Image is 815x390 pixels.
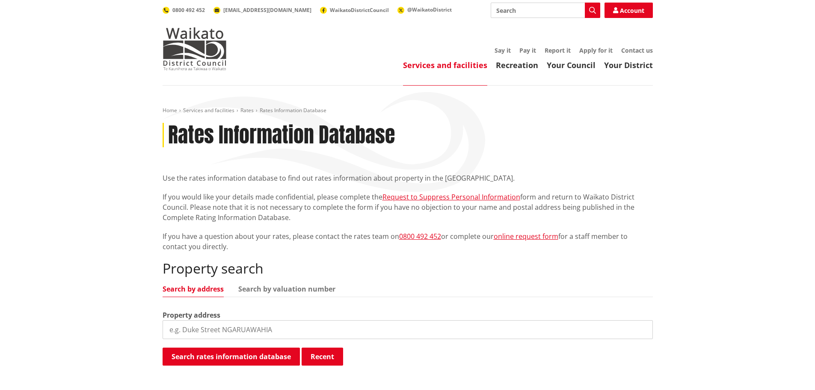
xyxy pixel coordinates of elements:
h2: Property search [163,260,653,277]
a: Search by valuation number [238,286,335,292]
a: Rates [240,107,254,114]
a: Pay it [519,46,536,54]
a: Request to Suppress Personal Information [382,192,520,202]
a: [EMAIL_ADDRESS][DOMAIN_NAME] [213,6,311,14]
a: Apply for it [579,46,613,54]
p: If you would like your details made confidential, please complete the form and return to Waikato ... [163,192,653,223]
span: @WaikatoDistrict [407,6,452,13]
span: 0800 492 452 [172,6,205,14]
a: Home [163,107,177,114]
a: Report it [545,46,571,54]
input: Search input [491,3,600,18]
a: WaikatoDistrictCouncil [320,6,389,14]
nav: breadcrumb [163,107,653,114]
span: Rates Information Database [260,107,326,114]
a: Services and facilities [403,60,487,70]
a: @WaikatoDistrict [397,6,452,13]
a: Your Council [547,60,596,70]
a: Search by address [163,286,224,292]
h1: Rates Information Database [168,123,395,148]
a: 0800 492 452 [399,232,441,241]
label: Property address [163,310,220,320]
a: 0800 492 452 [163,6,205,14]
a: Your District [604,60,653,70]
a: Say it [495,46,511,54]
button: Recent [302,348,343,366]
p: Use the rates information database to find out rates information about property in the [GEOGRAPHI... [163,173,653,183]
a: online request form [494,232,558,241]
a: Services and facilities [183,107,234,114]
a: Contact us [621,46,653,54]
span: [EMAIL_ADDRESS][DOMAIN_NAME] [223,6,311,14]
button: Search rates information database [163,348,300,366]
a: Account [605,3,653,18]
img: Waikato District Council - Te Kaunihera aa Takiwaa o Waikato [163,27,227,70]
a: Recreation [496,60,538,70]
p: If you have a question about your rates, please contact the rates team on or complete our for a s... [163,231,653,252]
input: e.g. Duke Street NGARUAWAHIA [163,320,653,339]
span: WaikatoDistrictCouncil [330,6,389,14]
